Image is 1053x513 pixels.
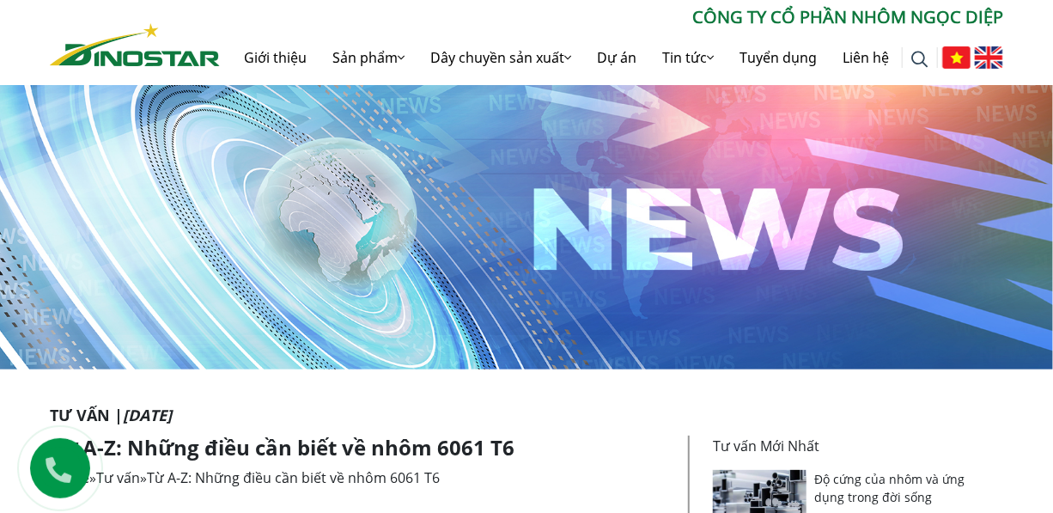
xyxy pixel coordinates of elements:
[975,46,1003,69] img: English
[96,468,140,487] a: Tư vấn
[220,4,1003,30] p: CÔNG TY CỔ PHẦN NHÔM NGỌC DIỆP
[830,30,902,85] a: Liên hệ
[911,51,928,68] img: search
[50,404,1003,427] p: Tư vấn |
[417,30,584,85] a: Dây chuyền sản xuất
[713,436,993,456] p: Tư vấn Mới Nhất
[815,471,965,505] a: Độ cứng của nhôm và ứng dụng trong đời sống
[231,30,320,85] a: Giới thiệu
[50,436,675,461] h1: Từ A-Z: Những điều cần biết về nhôm 6061 T6
[649,30,727,85] a: Tin tức
[942,46,971,69] img: Tiếng Việt
[123,405,172,425] i: [DATE]
[320,30,417,85] a: Sản phẩm
[50,23,220,66] img: Nhôm Dinostar
[584,30,649,85] a: Dự án
[727,30,830,85] a: Tuyển dụng
[50,468,440,487] span: » »
[147,468,440,487] span: Từ A-Z: Những điều cần biết về nhôm 6061 T6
